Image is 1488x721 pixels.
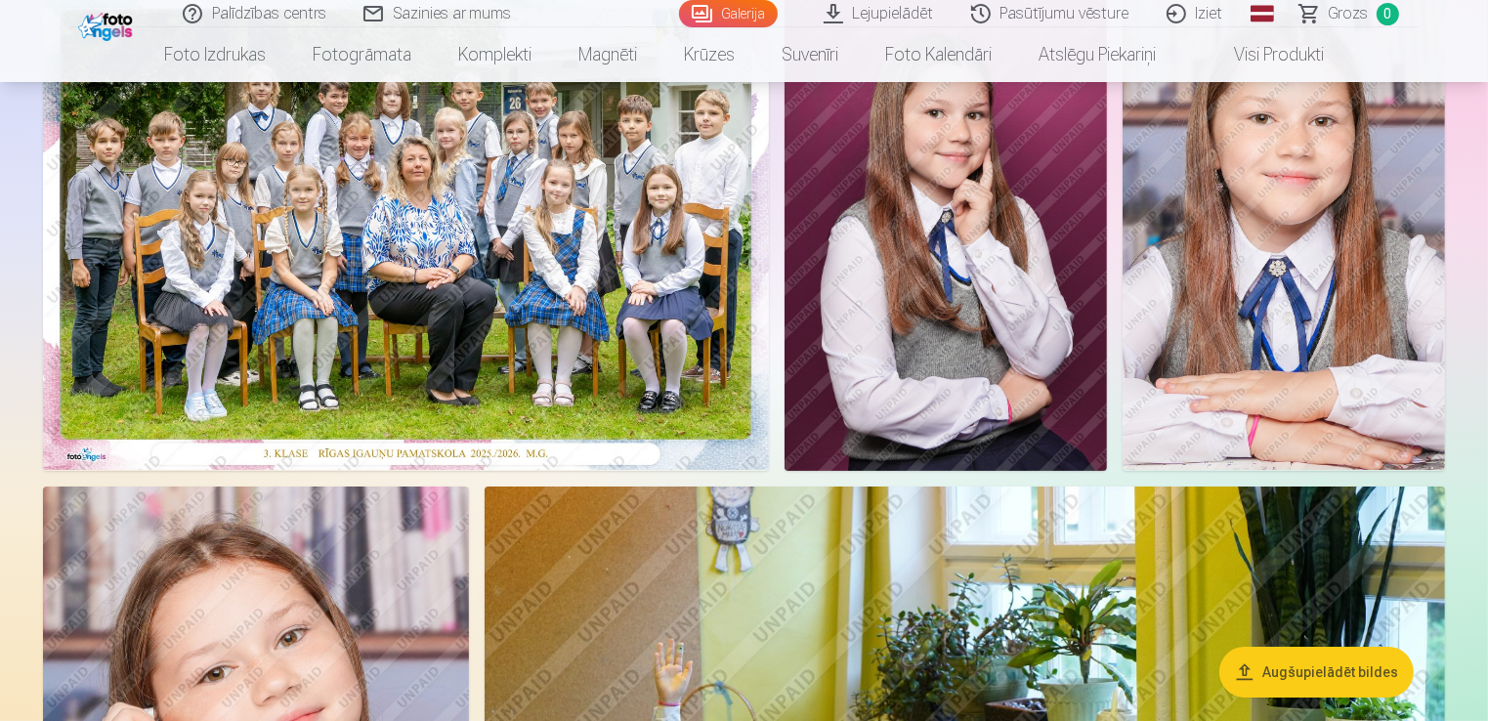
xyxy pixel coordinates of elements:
a: Foto kalendāri [862,27,1015,82]
button: Augšupielādēt bildes [1219,647,1414,698]
a: Suvenīri [758,27,862,82]
a: Visi produkti [1179,27,1347,82]
a: Fotogrāmata [289,27,435,82]
img: /fa1 [78,8,138,41]
span: 0 [1377,3,1399,25]
span: Grozs [1329,2,1369,25]
a: Krūzes [660,27,758,82]
a: Magnēti [555,27,660,82]
a: Komplekti [435,27,555,82]
a: Foto izdrukas [141,27,289,82]
a: Atslēgu piekariņi [1015,27,1179,82]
